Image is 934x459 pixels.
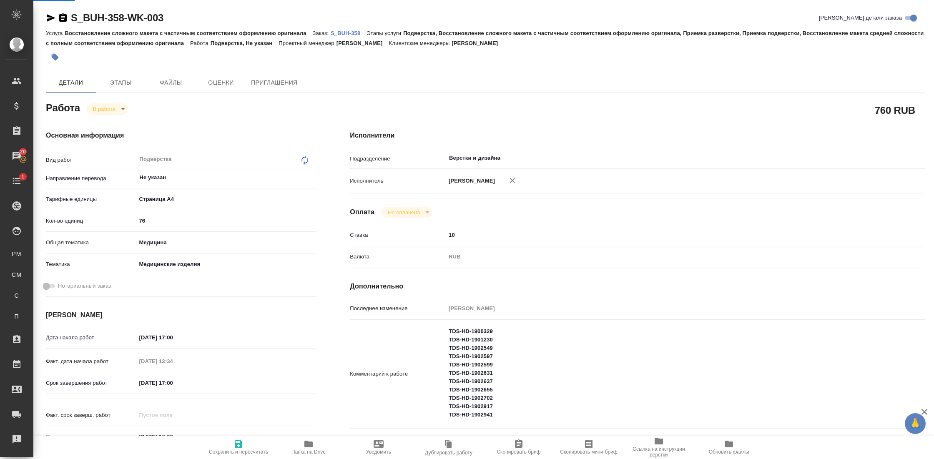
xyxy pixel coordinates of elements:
[46,217,136,225] p: Кол-во единиц
[46,30,65,36] p: Услуга
[151,78,191,88] span: Файлы
[331,30,367,36] p: S_BUH-358
[46,48,64,66] button: Добавить тэг
[350,253,446,261] p: Валюта
[58,13,68,23] button: Скопировать ссылку
[10,312,23,321] span: П
[350,155,446,163] p: Подразделение
[6,266,27,283] a: CM
[6,246,27,262] a: PM
[905,413,926,434] button: 🙏
[694,436,764,459] button: Обновить файлы
[71,12,163,23] a: S_BUH-358-WK-003
[350,231,446,239] p: Ставка
[446,302,877,314] input: Пустое поле
[497,449,540,455] span: Скопировать бриф
[624,436,694,459] button: Ссылка на инструкции верстки
[136,236,316,250] div: Медицина
[446,250,877,264] div: RUB
[209,449,268,455] span: Сохранить и пересчитать
[46,433,136,441] p: Срок завершения услуги
[503,171,522,190] button: Удалить исполнителя
[136,192,316,206] div: Страница А4
[414,436,484,459] button: Дублировать работу
[136,409,209,421] input: Пустое поле
[367,30,403,36] p: Этапы услуги
[65,30,312,36] p: Восстановление сложного макета с частичным соответствием оформлению оригинала
[629,446,689,458] span: Ссылка на инструкции верстки
[90,105,118,113] button: В работе
[136,431,209,443] input: ✎ Введи что-нибудь
[136,377,209,389] input: ✎ Введи что-нибудь
[446,229,877,241] input: ✎ Введи что-нибудь
[875,103,915,117] h2: 760 RUB
[46,334,136,342] p: Дата начала работ
[350,177,446,185] p: Исполнитель
[446,177,495,185] p: [PERSON_NAME]
[46,195,136,203] p: Тарифные единицы
[51,78,91,88] span: Детали
[291,449,326,455] span: Папка на Drive
[350,304,446,313] p: Последнее изменение
[366,449,391,455] span: Уведомить
[201,78,241,88] span: Оценки
[6,287,27,304] a: С
[279,40,336,46] p: Проектный менеджер
[2,171,31,191] a: 1
[313,30,331,36] p: Заказ:
[274,436,344,459] button: Папка на Drive
[350,130,925,140] h4: Исполнители
[336,40,389,46] p: [PERSON_NAME]
[136,355,209,367] input: Пустое поле
[46,379,136,387] p: Срок завершения работ
[10,250,23,258] span: PM
[385,209,422,216] button: Не оплачена
[819,14,902,22] span: [PERSON_NAME] детали заказа
[344,436,414,459] button: Уведомить
[46,411,136,419] p: Факт. срок заверш. работ
[908,415,922,432] span: 🙏
[10,291,23,300] span: С
[46,156,136,164] p: Вид работ
[312,177,314,178] button: Open
[446,433,877,447] textarea: /Clients/Bausch Health /Orders/S_BUH-358/DTP/S_BUH-358-WK-003
[136,215,316,227] input: ✎ Введи что-нибудь
[350,370,446,378] p: Комментарий к работе
[46,260,136,268] p: Тематика
[136,257,316,271] div: Медицинские изделия
[554,436,624,459] button: Скопировать мини-бриф
[46,30,924,46] p: Подверстка, Восстановление сложного макета с частичным соответствием оформлению оригинала, Приемк...
[872,157,874,159] button: Open
[350,281,925,291] h4: Дополнительно
[190,40,211,46] p: Работа
[484,436,554,459] button: Скопировать бриф
[101,78,141,88] span: Этапы
[46,13,56,23] button: Скопировать ссылку для ЯМессенджера
[350,207,374,217] h4: Оплата
[2,145,31,166] a: 20
[46,130,316,140] h4: Основная информация
[331,29,367,36] a: S_BUH-358
[46,238,136,247] p: Общая тематика
[381,207,432,218] div: В работе
[46,174,136,183] p: Направление перевода
[425,450,472,456] span: Дублировать работу
[10,271,23,279] span: CM
[6,308,27,325] a: П
[46,100,80,115] h2: Работа
[46,310,316,320] h4: [PERSON_NAME]
[203,436,274,459] button: Сохранить и пересчитать
[58,282,111,290] span: Нотариальный заказ
[211,40,279,46] p: Подверстка, Не указан
[46,357,136,366] p: Факт. дата начала работ
[86,103,128,115] div: В работе
[560,449,617,455] span: Скопировать мини-бриф
[389,40,452,46] p: Клиентские менеджеры
[446,324,877,422] textarea: TDS-HD-1900329 TDS-HD-1901230 TDS-HD-1902549 TDS-HD-1902597 TDS-HD-1902599 TDS-HD-1902631 TDS-HD-...
[709,449,749,455] span: Обновить файлы
[251,78,298,88] span: Приглашения
[136,331,209,344] input: ✎ Введи что-нибудь
[15,148,31,156] span: 20
[452,40,504,46] p: [PERSON_NAME]
[16,173,29,181] span: 1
